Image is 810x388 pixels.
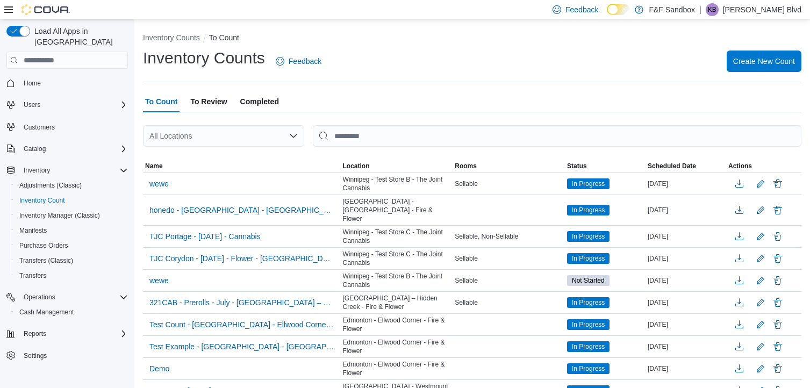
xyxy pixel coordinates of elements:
span: Home [24,79,41,88]
span: Test Count - [GEOGRAPHIC_DATA] - Ellwood Corner - Fire & Flower [149,319,334,330]
span: In Progress [572,342,605,351]
button: Delete [771,340,784,353]
span: Status [567,162,587,170]
button: Test Example - [GEOGRAPHIC_DATA] - [GEOGRAPHIC_DATA] - Fire & Flower [145,339,339,355]
span: In Progress [567,231,610,242]
a: Feedback [271,51,326,72]
span: Not Started [572,276,605,285]
span: Create New Count [733,56,795,67]
span: Transfers (Classic) [19,256,73,265]
button: To Count [209,33,239,42]
button: Home [2,75,132,91]
button: Transfers (Classic) [11,253,132,268]
button: Create New Count [727,51,801,72]
span: To Review [190,91,227,112]
span: In Progress [572,179,605,189]
button: Delete [771,274,784,287]
span: Settings [19,349,128,362]
span: Completed [240,91,279,112]
span: Feedback [565,4,598,15]
button: Name [143,160,341,173]
span: Catalog [19,142,128,155]
a: Cash Management [15,306,78,319]
span: Actions [728,162,752,170]
span: 321CAB - Prerolls - July - [GEOGRAPHIC_DATA] – Hidden Creek - Fire & Flower [149,297,334,308]
span: Transfers (Classic) [15,254,128,267]
span: Purchase Orders [19,241,68,250]
span: honedo - [GEOGRAPHIC_DATA] - [GEOGRAPHIC_DATA] - Fire & Flower [149,205,334,215]
span: To Count [145,91,177,112]
button: Test Count - [GEOGRAPHIC_DATA] - Ellwood Corner - Fire & Flower [145,317,339,333]
span: TJC Corydon - [DATE] - Flower - [GEOGRAPHIC_DATA] - Test Store C - The Joint Cannabis [149,253,334,264]
span: Reports [24,329,46,338]
img: Cova [21,4,70,15]
a: Customers [19,121,59,134]
span: Cash Management [19,308,74,317]
span: In Progress [572,298,605,307]
button: wewe [145,176,173,192]
span: Reports [19,327,128,340]
button: Inventory Counts [143,33,200,42]
button: Cash Management [11,305,132,320]
span: Inventory [24,166,50,175]
a: Settings [19,349,51,362]
span: In Progress [567,253,610,264]
span: Customers [24,123,55,132]
button: Scheduled Date [646,160,726,173]
button: Operations [19,291,60,304]
button: Edit count details [754,228,767,245]
button: honedo - [GEOGRAPHIC_DATA] - [GEOGRAPHIC_DATA] - Fire & Flower [145,202,339,218]
button: TJC Portage - [DATE] - Cannabis [145,228,265,245]
span: Inventory [19,164,128,177]
span: Demo [149,363,169,374]
button: Operations [2,290,132,305]
span: Settings [24,351,47,360]
button: Purchase Orders [11,238,132,253]
span: Manifests [15,224,128,237]
span: Inventory Manager (Classic) [15,209,128,222]
button: Delete [771,252,784,265]
a: Transfers (Classic) [15,254,77,267]
button: Demo [145,361,174,377]
span: In Progress [567,205,610,215]
button: Inventory [2,163,132,178]
span: wewe [149,275,169,286]
button: Reports [19,327,51,340]
span: Users [19,98,128,111]
div: [DATE] [646,318,726,331]
button: Edit count details [754,339,767,355]
a: Home [19,77,45,90]
nav: An example of EuiBreadcrumbs [143,32,801,45]
span: Winnipeg - Test Store B - The Joint Cannabis [343,175,451,192]
span: In Progress [567,363,610,374]
span: Manifests [19,226,47,235]
span: KB [708,3,716,16]
span: Feedback [289,56,321,67]
span: Operations [24,293,55,301]
button: Manifests [11,223,132,238]
span: In Progress [567,178,610,189]
a: Inventory Count [15,194,69,207]
button: Users [19,98,45,111]
a: Inventory Manager (Classic) [15,209,104,222]
span: In Progress [567,297,610,308]
span: Edmonton - Ellwood Corner - Fire & Flower [343,316,451,333]
button: Delete [771,362,784,375]
button: Open list of options [289,132,298,140]
span: Adjustments (Classic) [15,179,128,192]
span: Adjustments (Classic) [19,181,82,190]
div: Sellable [453,274,565,287]
span: [GEOGRAPHIC_DATA] - [GEOGRAPHIC_DATA] - Fire & Flower [343,197,451,223]
button: Catalog [19,142,50,155]
span: In Progress [572,232,605,241]
span: In Progress [572,320,605,329]
button: Rooms [453,160,565,173]
span: Edmonton - Ellwood Corner - Fire & Flower [343,338,451,355]
span: Winnipeg - Test Store C - The Joint Cannabis [343,250,451,267]
button: Edit count details [754,202,767,218]
button: Customers [2,119,132,134]
span: Users [24,100,40,109]
div: Sellable, Non-Sellable [453,230,565,243]
button: Settings [2,348,132,363]
span: Transfers [15,269,128,282]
